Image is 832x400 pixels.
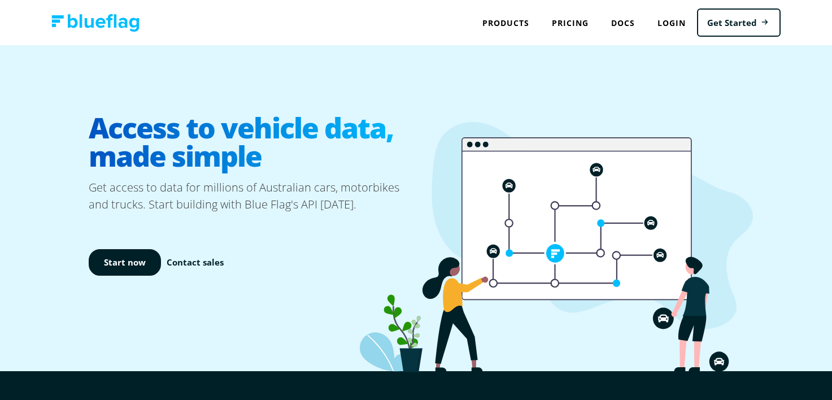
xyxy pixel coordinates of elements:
[541,11,600,34] a: Pricing
[89,249,161,276] a: Start now
[471,11,541,34] div: Products
[89,179,416,213] p: Get access to data for millions of Australian cars, motorbikes and trucks. Start building with Bl...
[646,11,697,34] a: Login to Blue Flag application
[51,14,140,32] img: Blue Flag logo
[167,256,224,269] a: Contact sales
[600,11,646,34] a: Docs
[697,8,781,37] a: Get Started
[89,105,416,179] h1: Access to vehicle data, made simple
